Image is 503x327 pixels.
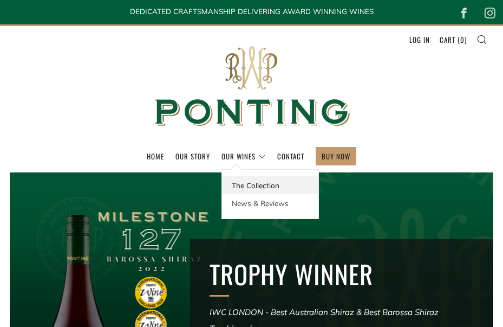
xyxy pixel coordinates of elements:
a: Home [147,148,164,165]
a: News & Reviews [222,194,318,212]
img: Ponting Wines [143,26,360,147]
span: 0 [460,34,465,45]
a: Our Wines [221,148,266,165]
a: Our Story [175,148,210,165]
h2: TROPHY WINNER [210,259,474,290]
a: BUY NOW [322,148,350,165]
a: Log in [409,31,430,48]
a: The Collection [222,176,318,194]
a: Cart (0) [440,31,467,48]
a: Contact [277,148,304,165]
